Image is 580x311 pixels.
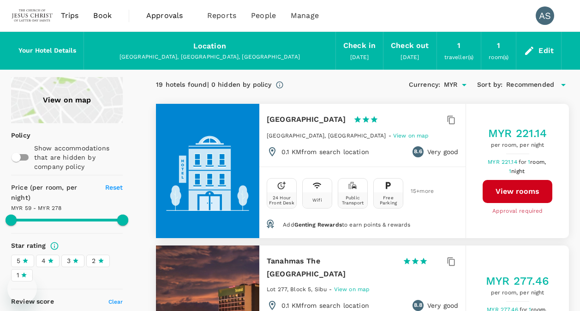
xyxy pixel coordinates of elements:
div: Edit [538,44,554,57]
span: 8.8 [414,301,422,310]
span: Reset [105,184,123,191]
h6: Review score [11,297,54,307]
span: Approval required [492,207,543,216]
span: Lot 277, Block 5, Sibu [267,286,327,293]
div: Wifi [312,197,322,203]
a: View on map [393,132,429,139]
p: Very good [427,147,458,156]
span: room, [530,159,546,165]
div: 1 [457,39,460,52]
span: MYR 221.14 [488,159,519,165]
h6: Price (per room, per night) [11,183,95,203]
svg: Star ratings are awarded to properties to represent the quality of services, facilities, and amen... [50,241,59,251]
div: [GEOGRAPHIC_DATA], [GEOGRAPHIC_DATA], [GEOGRAPHIC_DATA] [91,53,328,62]
span: MYR 59 - MYR 278 [11,205,61,211]
p: 0.1 KM from search location [281,147,369,156]
div: 1 [497,39,500,52]
span: 4 [42,256,46,266]
a: View on map [11,77,123,123]
span: per room, per night [486,288,550,298]
div: Location [193,40,226,53]
span: 1 [17,270,19,280]
span: Approvals [146,10,192,21]
h6: [GEOGRAPHIC_DATA] [267,113,346,126]
span: - [329,286,334,293]
span: Add to earn points & rewards [283,221,410,228]
span: Genting Rewards [294,221,342,228]
div: 24 Hour Front Desk [269,195,294,205]
p: Very good [427,301,458,310]
span: [GEOGRAPHIC_DATA], [GEOGRAPHIC_DATA] [267,132,386,139]
div: Check out [391,39,429,52]
div: Public Transport [340,195,365,205]
span: 8.6 [414,147,422,156]
span: Book [93,10,112,21]
span: Recommended [506,80,554,90]
span: View on map [393,132,429,139]
span: traveller(s) [444,54,474,60]
img: The Malaysian Church of Jesus Christ of Latter-day Saints [11,6,54,26]
h5: MYR 221.14 [488,126,547,141]
span: 1 [528,159,547,165]
div: Free Parking [376,195,401,205]
h6: Your Hotel Details [18,46,76,56]
span: Reports [207,10,236,21]
span: night [511,168,525,174]
h6: Sort by : [477,80,502,90]
p: 0.1 KM from search location [281,301,369,310]
button: Open [458,78,471,91]
span: View on map [334,286,370,293]
h6: Star rating [11,241,46,251]
div: Check in [343,39,376,52]
button: View rooms [483,180,552,203]
span: People [251,10,276,21]
span: for [519,159,528,165]
span: 3 [67,256,71,266]
span: Manage [291,10,319,21]
span: [DATE] [401,54,419,60]
h6: Tanahmas The [GEOGRAPHIC_DATA] [267,255,395,281]
span: room(s) [489,54,508,60]
h6: Currency : [409,80,440,90]
span: Clear [108,299,123,305]
div: AS [536,6,554,25]
span: - [389,132,393,139]
h5: MYR 277.46 [486,274,550,288]
span: [DATE] [350,54,369,60]
p: Policy [11,131,17,140]
span: 15 + more [411,188,425,194]
iframe: Button to launch messaging window [7,274,37,304]
div: 19 hotels found | 0 hidden by policy [156,80,271,90]
span: 1 [509,168,526,174]
p: Show accommodations that are hidden by company policy [34,144,123,171]
a: View on map [334,285,370,293]
span: 5 [17,256,20,266]
span: per room, per night [488,141,547,150]
span: 2 [92,256,96,266]
span: Trips [61,10,79,21]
